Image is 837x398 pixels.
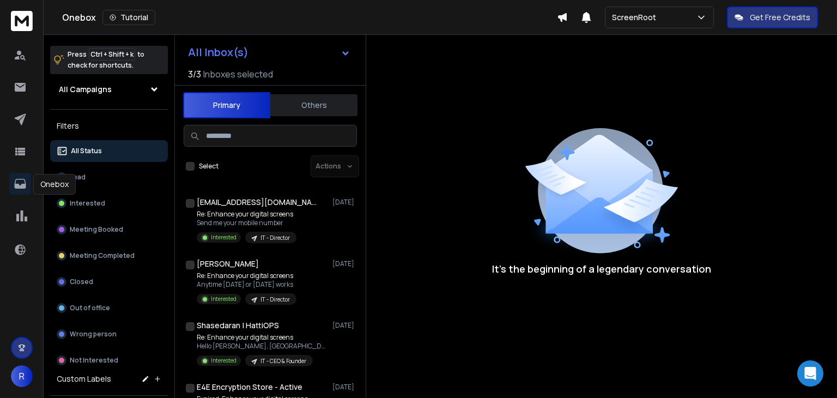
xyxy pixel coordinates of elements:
[260,234,290,242] p: IT - Director
[197,342,327,351] p: Hello [PERSON_NAME], [GEOGRAPHIC_DATA] to e-meet
[50,297,168,319] button: Out of office
[492,261,711,276] p: It’s the beginning of a legendary conversation
[197,210,296,219] p: Re: Enhance your digital screens
[68,49,144,71] p: Press to check for shortcuts.
[797,360,823,387] div: Open Intercom Messenger
[197,333,327,342] p: Re: Enhance your digital screens
[197,320,279,331] h1: Shasedaran | HattiOPS
[57,373,111,384] h3: Custom Labels
[89,48,135,61] span: Ctrl + Shift + k
[203,68,273,81] h3: Inboxes selected
[188,47,248,58] h1: All Inbox(s)
[332,383,357,391] p: [DATE]
[612,12,660,23] p: ScreenRoot
[197,219,296,227] p: Send me your mobile number
[50,349,168,371] button: Not Interested
[50,271,168,293] button: Closed
[70,304,110,312] p: Out of office
[183,92,270,118] button: Primary
[211,295,236,303] p: Interested
[50,140,168,162] button: All Status
[260,357,306,365] p: IT - CEO & Founder
[260,296,290,304] p: IT - Director
[727,7,818,28] button: Get Free Credits
[197,382,302,393] h1: E4E Encryption Store - Active
[70,356,118,365] p: Not Interested
[33,174,76,195] div: Onebox
[197,197,317,208] h1: [EMAIL_ADDRESS][DOMAIN_NAME]
[197,272,296,280] p: Re: Enhance your digital screens
[70,251,135,260] p: Meeting Completed
[211,357,236,365] p: Interested
[62,10,557,25] div: Onebox
[50,192,168,214] button: Interested
[102,10,155,25] button: Tutorial
[70,330,117,339] p: Wrong person
[11,365,33,387] button: R
[50,219,168,240] button: Meeting Booked
[270,93,357,117] button: Others
[179,41,359,63] button: All Inbox(s)
[332,198,357,207] p: [DATE]
[332,260,357,268] p: [DATE]
[70,199,105,208] p: Interested
[50,323,168,345] button: Wrong person
[199,162,219,171] label: Select
[188,68,201,81] span: 3 / 3
[50,245,168,267] button: Meeting Completed
[211,233,236,242] p: Interested
[71,147,102,155] p: All Status
[750,12,810,23] p: Get Free Credits
[50,118,168,134] h3: Filters
[197,258,259,269] h1: [PERSON_NAME]
[50,166,168,188] button: Lead
[70,173,86,182] p: Lead
[50,79,168,100] button: All Campaigns
[59,84,112,95] h1: All Campaigns
[70,225,123,234] p: Meeting Booked
[332,321,357,330] p: [DATE]
[197,280,296,289] p: Anytime [DATE] or [DATE] works
[70,278,93,286] p: Closed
